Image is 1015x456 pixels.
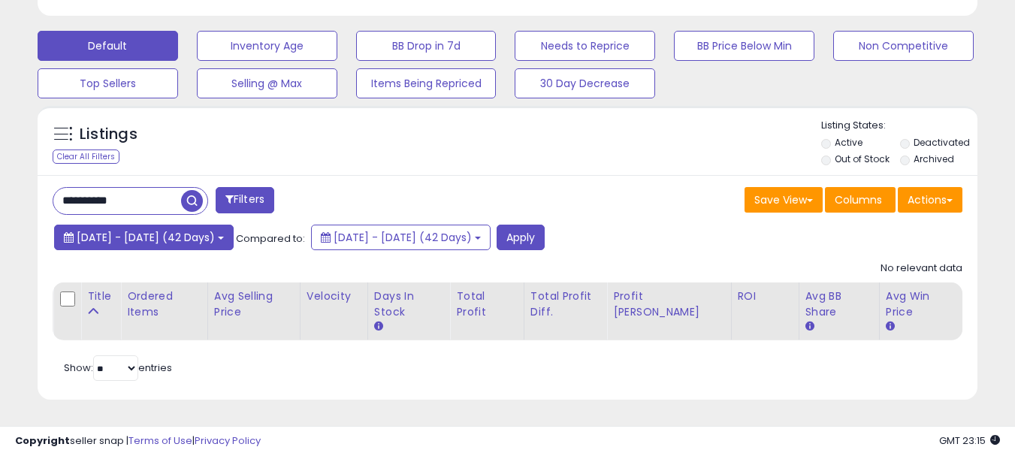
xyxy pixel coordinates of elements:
strong: Copyright [15,433,70,448]
div: Avg BB Share [805,288,873,320]
button: Selling @ Max [197,68,337,98]
button: Columns [825,187,896,213]
label: Archived [914,153,954,165]
div: ROI [738,288,793,304]
button: Top Sellers [38,68,178,98]
label: Active [835,136,862,149]
small: Days In Stock. [374,320,383,334]
button: BB Price Below Min [674,31,814,61]
button: Needs to Reprice [515,31,655,61]
a: Terms of Use [128,433,192,448]
label: Out of Stock [835,153,890,165]
div: No relevant data [881,261,962,276]
span: [DATE] - [DATE] (42 Days) [77,230,215,245]
div: Clear All Filters [53,149,119,164]
button: Inventory Age [197,31,337,61]
span: Compared to: [236,231,305,246]
div: Days In Stock [374,288,444,320]
button: Default [38,31,178,61]
small: Avg BB Share. [805,320,814,334]
div: Ordered Items [127,288,201,320]
button: Save View [745,187,823,213]
button: Filters [216,187,274,213]
a: Privacy Policy [195,433,261,448]
button: 30 Day Decrease [515,68,655,98]
span: 2025-08-14 23:15 GMT [939,433,1000,448]
div: Title [87,288,114,304]
span: Columns [835,192,882,207]
button: [DATE] - [DATE] (42 Days) [311,225,491,250]
label: Deactivated [914,136,970,149]
div: Velocity [307,288,361,304]
button: BB Drop in 7d [356,31,497,61]
div: Profit [PERSON_NAME] [613,288,724,320]
small: Avg Win Price. [886,320,895,334]
span: [DATE] - [DATE] (42 Days) [334,230,472,245]
button: Apply [497,225,545,250]
div: Total Profit Diff. [530,288,600,320]
button: [DATE] - [DATE] (42 Days) [54,225,234,250]
div: Avg Selling Price [214,288,294,320]
p: Listing States: [821,119,977,133]
div: Avg Win Price [886,288,956,320]
button: Items Being Repriced [356,68,497,98]
div: seller snap | | [15,434,261,448]
h5: Listings [80,124,137,145]
span: Show: entries [64,361,172,375]
div: Total Profit [456,288,518,320]
button: Non Competitive [833,31,974,61]
button: Actions [898,187,962,213]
